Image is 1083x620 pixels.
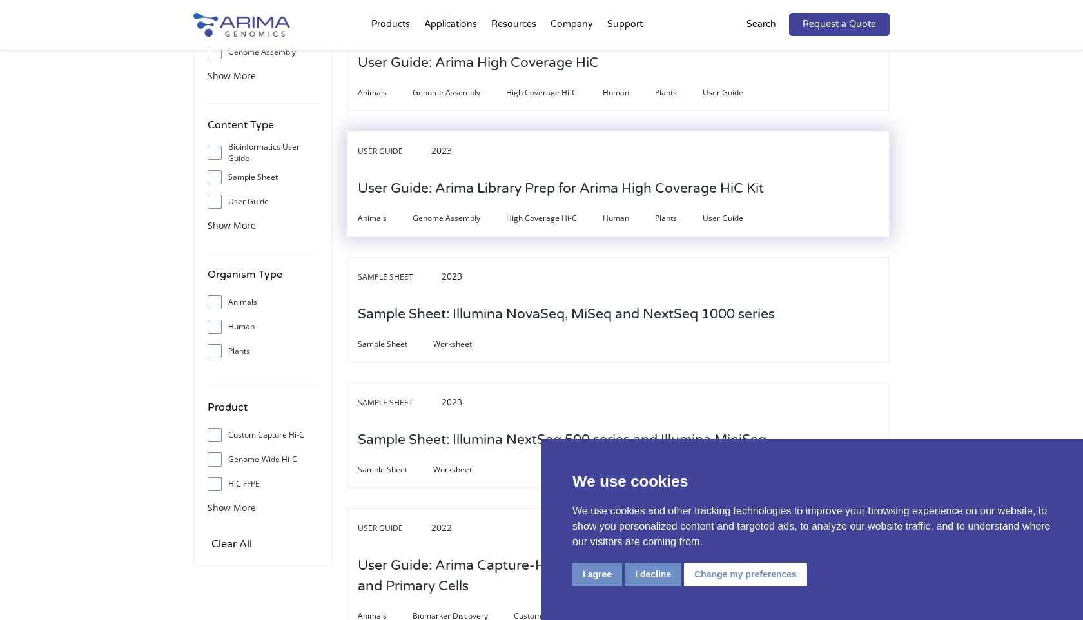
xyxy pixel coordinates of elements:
[506,85,603,101] span: High Coverage Hi-C
[442,270,462,282] span: 2023
[572,503,1052,550] p: We use cookies and other tracking technologies to improve your browsing experience on our website...
[358,211,413,226] span: Animals
[358,395,439,411] span: Sample Sheet
[358,579,879,594] a: User Guide: Arima Capture-HiC+ for Fresh Frozen Tissue, Mammalian Cell Lines, and Primary Cells
[789,13,890,36] a: Request a Quote
[208,450,318,469] label: Genome-Wide Hi-C
[431,521,452,534] span: 2022
[703,85,769,101] span: User Guide
[358,269,439,285] span: Sample Sheet
[208,70,256,82] span: Show More
[208,474,318,494] label: HiC FFPE
[433,462,498,478] span: Worksheet
[208,535,256,553] input: Clear All
[358,433,766,447] a: Sample Sheet: Illumina NextSeq 500 series and Illumina MiniSeq
[746,16,776,33] p: Search
[208,425,318,445] label: Custom Capture Hi-C
[358,295,775,334] h3: Sample Sheet: Illumina NovaSeq, MiSeq and NextSeq 1000 series
[208,266,318,293] h4: Organism Type
[208,192,318,211] label: User Guide
[431,144,452,157] span: 2023
[358,521,429,536] span: User Guide
[413,85,506,101] span: Genome Assembly
[413,211,506,226] span: Genome Assembly
[433,336,498,352] span: Worksheet
[506,211,603,226] span: High Coverage Hi-C
[208,342,318,361] label: Plants
[625,563,681,586] button: I decline
[358,144,429,159] span: User Guide
[603,211,655,226] span: Human
[358,182,764,196] a: User Guide: Arima Library Prep for Arima High Coverage HiC Kit
[358,85,413,101] span: Animals
[358,43,599,83] h3: User Guide: Arima High Coverage HiC
[358,56,599,70] a: User Guide: Arima High Coverage HiC
[208,43,318,62] label: Genome Assembly
[208,168,318,187] label: Sample Sheet
[358,169,764,209] h3: User Guide: Arima Library Prep for Arima High Coverage HiC Kit
[208,143,318,162] label: Bioinformatics User Guide
[208,293,318,312] label: Animals
[358,336,433,352] span: Sample Sheet
[684,563,807,586] button: Change my preferences
[208,317,318,336] label: Human
[703,211,769,226] span: User Guide
[358,462,433,478] span: Sample Sheet
[603,85,655,101] span: Human
[655,211,703,226] span: Plants
[208,399,318,425] h4: Product
[572,470,1052,493] p: We use cookies
[208,117,318,143] h4: Content Type
[655,85,703,101] span: Plants
[193,13,290,37] img: Arima-Genomics-logo
[572,563,622,586] button: I agree
[442,396,462,408] span: 2023
[358,546,879,606] h3: User Guide: Arima Capture-HiC+ for Fresh Frozen Tissue, Mammalian Cell Lines, and Primary Cells
[358,420,766,460] h3: Sample Sheet: Illumina NextSeq 500 series and Illumina MiniSeq
[208,219,256,231] span: Show More
[208,501,256,514] span: Show More
[358,307,775,322] a: Sample Sheet: Illumina NovaSeq, MiSeq and NextSeq 1000 series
